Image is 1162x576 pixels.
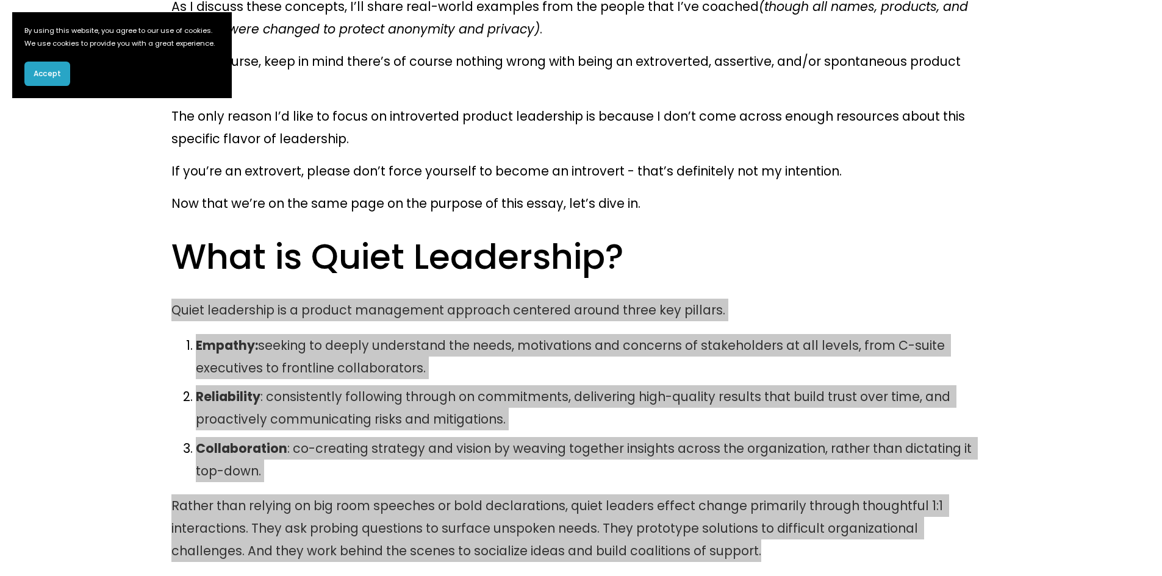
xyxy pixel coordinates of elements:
[171,234,991,279] h2: What is Quiet Leadership?
[196,336,258,354] strong: Empathy:
[171,50,991,95] p: And of course, keep in mind there’s of course nothing wrong with being an extroverted, assertive,...
[196,334,991,379] p: seeking to deeply understand the needs, motivations and concerns of stakeholders at all levels, f...
[24,24,220,49] p: By using this website, you agree to our use of cookies. We use cookies to provide you with a grea...
[196,385,991,430] p: : consistently following through on commitments, delivering high-quality results that build trust...
[171,299,991,321] p: Quiet leadership is a product management approach centered around three key pillars.
[196,437,991,482] p: : co-creating strategy and vision by weaving together insights across the organization, rather th...
[34,68,61,79] span: Accept
[171,105,991,150] p: The only reason I’d like to focus on introverted product leadership is because I don’t come acros...
[171,160,991,182] p: If you’re an extrovert, please don’t force yourself to become an introvert - that’s definitely no...
[196,439,287,457] strong: Collaboration
[171,192,991,215] p: Now that we’re on the same page on the purpose of this essay, let’s dive in.
[171,494,991,562] p: Rather than relying on big room speeches or bold declarations, quiet leaders effect change primar...
[12,12,232,98] section: Cookie banner
[196,388,260,405] strong: Reliability
[24,62,70,86] button: Accept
